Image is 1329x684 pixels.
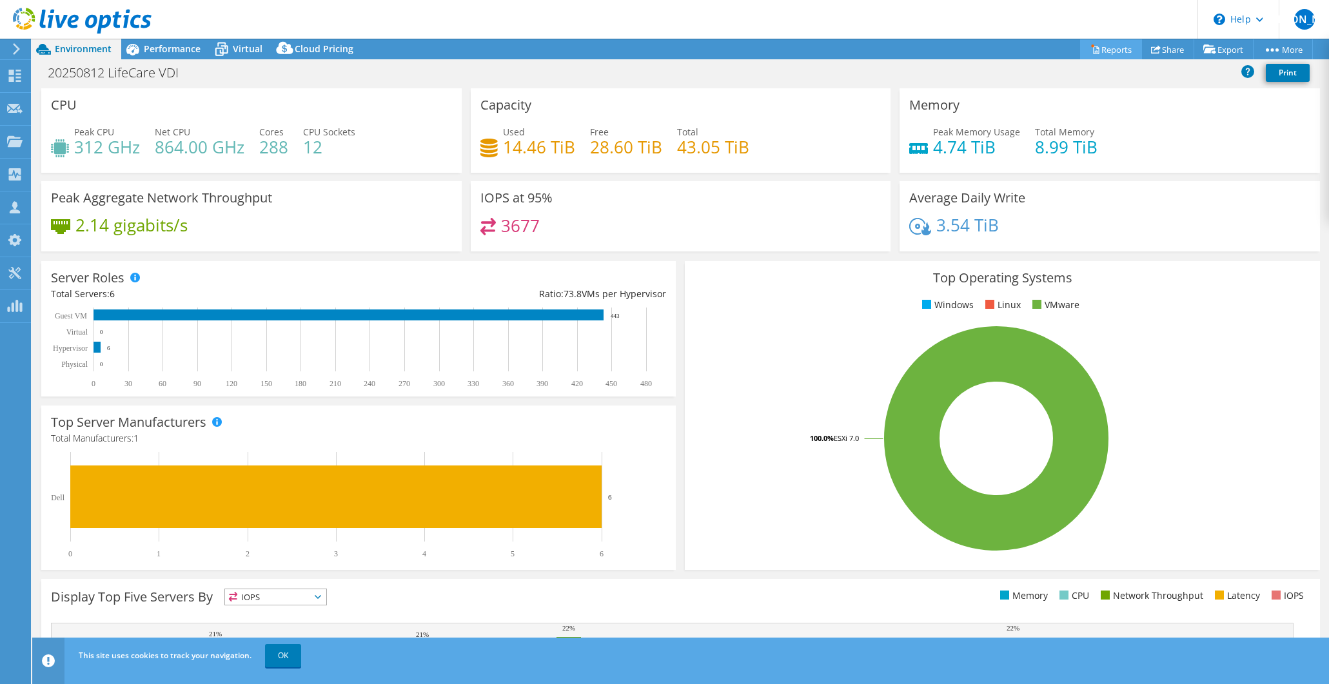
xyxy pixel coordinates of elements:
[933,140,1020,154] h4: 4.74 TiB
[605,379,617,388] text: 450
[303,126,355,138] span: CPU Sockets
[1268,589,1304,603] li: IOPS
[55,43,112,55] span: Environment
[303,140,355,154] h4: 12
[933,126,1020,138] span: Peak Memory Usage
[640,379,652,388] text: 480
[157,549,161,558] text: 1
[468,379,479,388] text: 330
[51,431,666,445] h4: Total Manufacturers:
[834,433,859,443] tspan: ESXi 7.0
[51,271,124,285] h3: Server Roles
[53,344,88,353] text: Hypervisor
[79,650,251,661] span: This site uses cookies to track your navigation.
[144,43,201,55] span: Performance
[226,379,237,388] text: 120
[1029,298,1079,312] li: VMware
[1141,39,1194,59] a: Share
[295,379,306,388] text: 180
[259,140,288,154] h4: 288
[66,327,88,337] text: Virtual
[75,218,188,232] h4: 2.14 gigabits/s
[100,329,103,335] text: 0
[51,415,206,429] h3: Top Server Manufacturers
[51,287,359,301] div: Total Servers:
[233,43,262,55] span: Virtual
[1035,140,1098,154] h4: 8.99 TiB
[107,345,110,351] text: 6
[100,361,103,367] text: 0
[694,271,1310,285] h3: Top Operating Systems
[503,140,575,154] h4: 14.46 TiB
[155,126,190,138] span: Net CPU
[51,493,64,502] text: Dell
[564,288,582,300] span: 73.8
[1080,39,1142,59] a: Reports
[936,218,999,232] h4: 3.54 TiB
[133,432,139,444] span: 1
[562,624,575,632] text: 22%
[193,379,201,388] text: 90
[503,126,525,138] span: Used
[1056,589,1089,603] li: CPU
[677,140,749,154] h4: 43.05 TiB
[608,493,612,501] text: 6
[359,287,666,301] div: Ratio: VMs per Hypervisor
[55,311,87,320] text: Guest VM
[261,379,272,388] text: 150
[355,637,368,645] text: 20%
[1007,624,1019,632] text: 22%
[92,379,95,388] text: 0
[1035,126,1094,138] span: Total Memory
[295,43,353,55] span: Cloud Pricing
[909,191,1025,205] h3: Average Daily Write
[537,379,548,388] text: 390
[1266,64,1310,82] a: Print
[1212,589,1260,603] li: Latency
[1253,39,1313,59] a: More
[179,637,192,645] text: 20%
[480,191,553,205] h3: IOPS at 95%
[571,379,583,388] text: 420
[1194,39,1254,59] a: Export
[265,644,301,667] a: OK
[997,589,1048,603] li: Memory
[416,630,429,638] text: 21%
[51,191,272,205] h3: Peak Aggregate Network Throughput
[330,379,341,388] text: 210
[677,126,698,138] span: Total
[364,379,375,388] text: 240
[42,66,199,80] h1: 20250812 LifeCare VDI
[51,98,77,112] h3: CPU
[334,549,338,558] text: 3
[61,360,88,369] text: Physical
[1214,14,1225,25] svg: \n
[611,313,620,319] text: 443
[433,379,445,388] text: 300
[511,549,515,558] text: 5
[590,140,662,154] h4: 28.60 TiB
[982,298,1021,312] li: Linux
[501,219,540,233] h4: 3677
[909,98,960,112] h3: Memory
[155,140,244,154] h4: 864.00 GHz
[502,379,514,388] text: 360
[225,589,326,605] span: IOPS
[159,379,166,388] text: 60
[74,140,140,154] h4: 312 GHz
[480,98,531,112] h3: Capacity
[246,549,250,558] text: 2
[124,379,132,388] text: 30
[399,379,410,388] text: 270
[110,288,115,300] span: 6
[919,298,974,312] li: Windows
[209,630,222,638] text: 21%
[259,126,284,138] span: Cores
[422,549,426,558] text: 4
[68,549,72,558] text: 0
[74,126,114,138] span: Peak CPU
[1294,9,1315,30] span: [PERSON_NAME]
[600,549,604,558] text: 6
[590,126,609,138] span: Free
[1098,589,1203,603] li: Network Throughput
